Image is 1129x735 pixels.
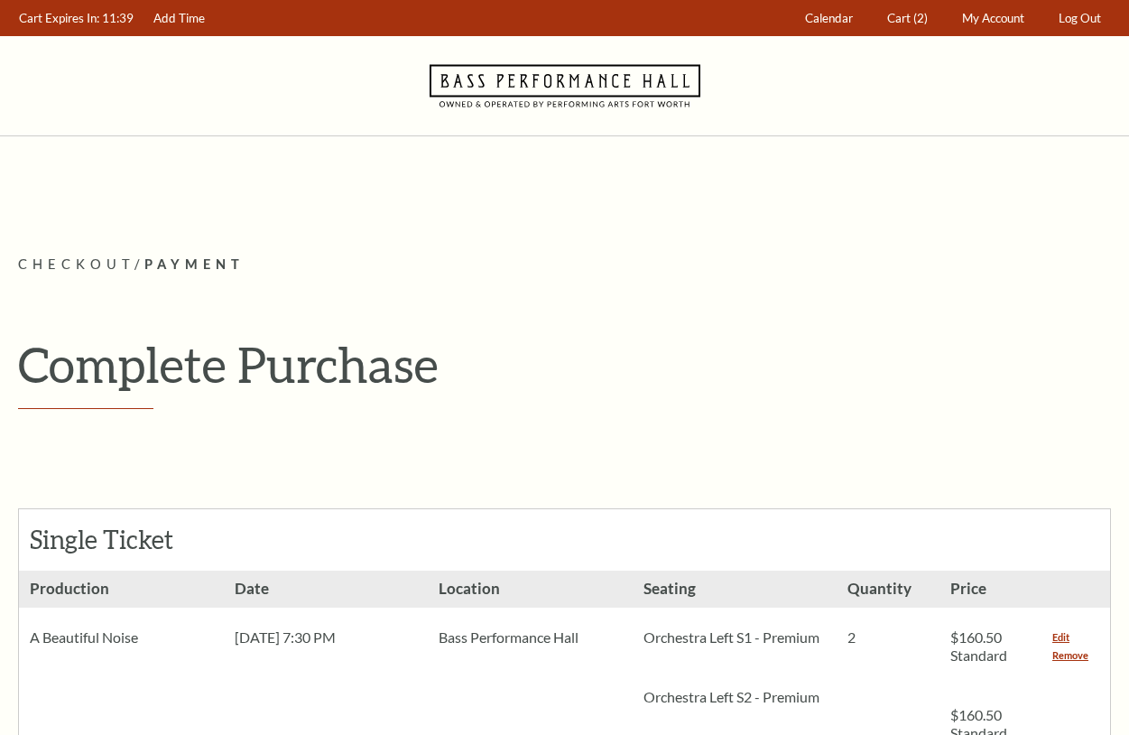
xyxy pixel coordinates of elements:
h3: Date [224,571,429,608]
a: Add Time [145,1,214,36]
h2: Single Ticket [30,525,227,555]
a: Remove [1052,647,1088,665]
h3: Seating [633,571,837,608]
span: Payment [144,256,245,272]
a: Calendar [797,1,862,36]
h1: Complete Purchase [18,335,1111,394]
span: Cart Expires In: [19,11,99,25]
h3: Quantity [837,571,939,608]
span: Bass Performance Hall [439,628,578,646]
a: Edit [1052,628,1069,647]
p: Orchestra Left S1 - Premium [643,628,827,647]
h3: Price [939,571,1041,608]
h3: Production [19,571,224,608]
a: Cart (2) [879,1,937,36]
a: Log Out [1050,1,1110,36]
span: Cart [887,11,911,25]
span: My Account [962,11,1024,25]
div: [DATE] 7:30 PM [224,608,429,667]
p: 2 [847,628,928,647]
p: Orchestra Left S2 - Premium [643,688,827,706]
p: / [18,254,1111,276]
span: 11:39 [102,11,134,25]
span: Checkout [18,256,134,272]
span: $160.50 Standard [950,628,1007,664]
span: Calendar [805,11,853,25]
div: A Beautiful Noise [19,608,224,667]
span: (2) [913,11,928,25]
h3: Location [428,571,633,608]
a: My Account [954,1,1033,36]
